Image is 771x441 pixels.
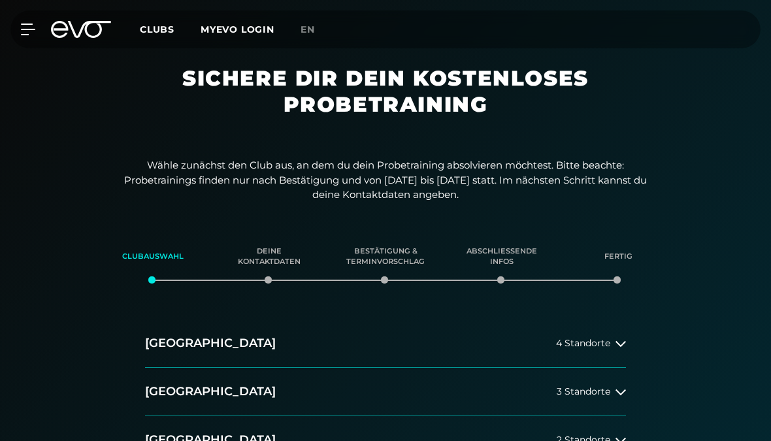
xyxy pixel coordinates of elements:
a: Clubs [140,23,201,35]
p: Wähle zunächst den Club aus, an dem du dein Probetraining absolvieren möchtest. Bitte beachte: Pr... [124,158,647,203]
span: 3 Standorte [557,387,610,397]
div: Abschließende Infos [460,239,544,274]
div: Deine Kontaktdaten [227,239,311,274]
div: Fertig [576,239,660,274]
h2: [GEOGRAPHIC_DATA] [145,384,276,400]
div: Bestätigung & Terminvorschlag [344,239,427,274]
div: Clubauswahl [111,239,195,274]
button: [GEOGRAPHIC_DATA]3 Standorte [145,368,626,416]
button: [GEOGRAPHIC_DATA]4 Standorte [145,319,626,368]
h1: Sichere dir dein kostenloses Probetraining [85,65,686,139]
span: 4 Standorte [556,338,610,348]
span: en [301,24,315,35]
a: en [301,22,331,37]
a: MYEVO LOGIN [201,24,274,35]
span: Clubs [140,24,174,35]
h2: [GEOGRAPHIC_DATA] [145,335,276,351]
